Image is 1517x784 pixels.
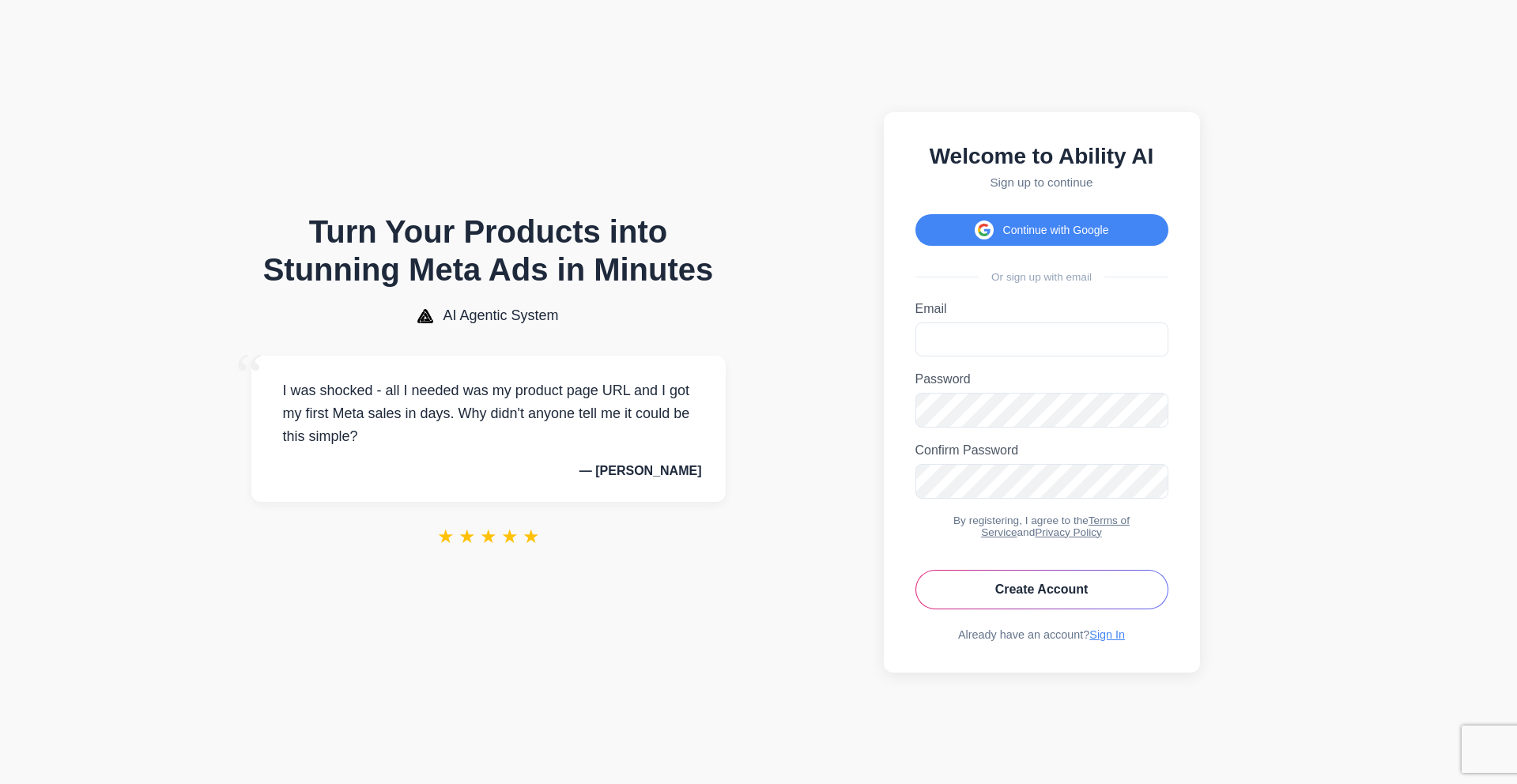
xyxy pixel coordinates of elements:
h1: Turn Your Products into Stunning Meta Ads in Minutes [251,213,726,288]
div: Or sign up with email [915,271,1168,283]
div: Already have an account? [915,628,1168,641]
h2: Welcome to Ability AI [915,144,1168,169]
span: ★ [501,526,519,548]
span: ★ [480,526,497,548]
label: Confirm Password [915,443,1168,458]
span: “ [236,340,264,412]
p: I was shocked - all I needed was my product page URL and I got my first Meta sales in days. Why d... [275,379,702,447]
img: AI Agentic System Logo [417,309,433,323]
button: Create Account [915,570,1168,609]
label: Email [915,302,1168,316]
p: Sign up to continue [915,175,1168,189]
span: AI Agentic System [443,307,558,324]
a: Terms of Service [981,514,1130,538]
a: Sign In [1089,628,1125,641]
span: ★ [523,526,540,548]
a: Privacy Policy [1035,526,1102,538]
div: By registering, I agree to the and [915,514,1168,538]
span: ★ [458,526,476,548]
label: Password [915,372,1168,386]
span: ★ [437,526,455,548]
button: Continue with Google [915,214,1168,246]
p: — [PERSON_NAME] [275,464,702,478]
